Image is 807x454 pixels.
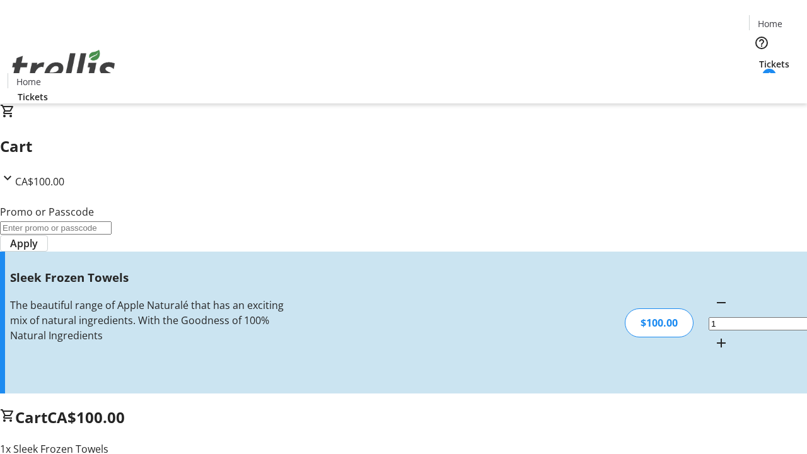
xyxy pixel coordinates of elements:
button: Decrement by one [709,290,734,315]
span: CA$100.00 [15,175,64,189]
div: The beautiful range of Apple Naturalé that has an exciting mix of natural ingredients. With the G... [10,298,286,343]
div: $100.00 [625,308,694,337]
span: Tickets [759,57,789,71]
a: Home [8,75,49,88]
a: Tickets [8,90,58,103]
span: Tickets [18,90,48,103]
span: CA$100.00 [47,407,125,428]
span: Home [16,75,41,88]
h3: Sleek Frozen Towels [10,269,286,286]
button: Help [749,30,774,55]
button: Increment by one [709,330,734,356]
button: Cart [749,71,774,96]
span: Apply [10,236,38,251]
a: Home [750,17,790,30]
span: Home [758,17,782,30]
a: Tickets [749,57,799,71]
img: Orient E2E Organization mbGOeGc8dg's Logo [8,36,120,99]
